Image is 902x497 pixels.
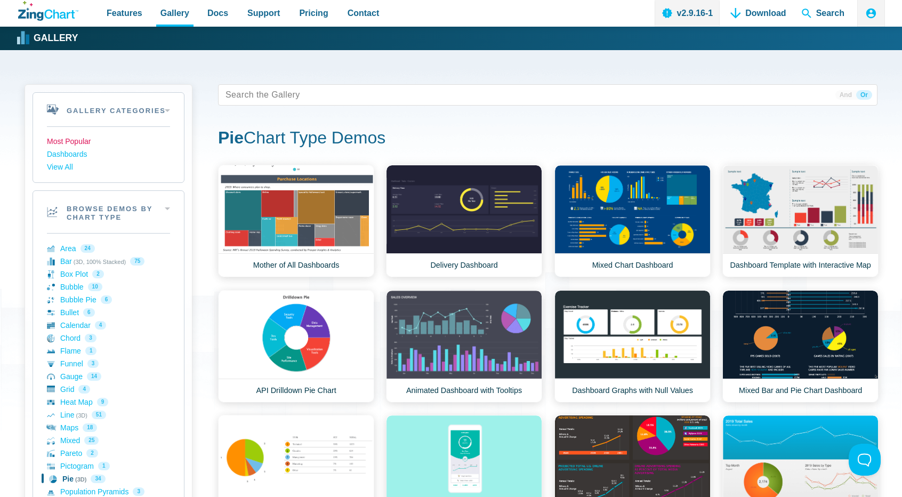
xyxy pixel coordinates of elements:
[47,135,170,148] a: Most Popular
[218,165,374,277] a: Mother of All Dashboards
[856,90,872,100] span: Or
[34,34,78,43] strong: Gallery
[299,6,328,20] span: Pricing
[18,1,78,21] a: ZingChart Logo. Click to return to the homepage
[386,165,542,277] a: Delivery Dashboard
[218,127,877,151] h1: Chart Type Demos
[722,165,879,277] a: Dashboard Template with Interactive Map
[18,30,78,46] a: Gallery
[47,148,170,161] a: Dashboards
[33,191,184,234] h2: Browse Demos By Chart Type
[348,6,380,20] span: Contact
[849,444,881,476] iframe: Toggle Customer Support
[160,6,189,20] span: Gallery
[218,290,374,403] a: API Drilldown Pie Chart
[207,6,228,20] span: Docs
[107,6,142,20] span: Features
[386,290,542,403] a: Animated Dashboard with Tooltips
[554,165,711,277] a: Mixed Chart Dashboard
[218,128,244,147] strong: Pie
[247,6,280,20] span: Support
[835,90,856,100] span: And
[47,161,170,174] a: View All
[554,290,711,403] a: Dashboard Graphs with Null Values
[722,290,879,403] a: Mixed Bar and Pie Chart Dashboard
[33,93,184,126] h2: Gallery Categories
